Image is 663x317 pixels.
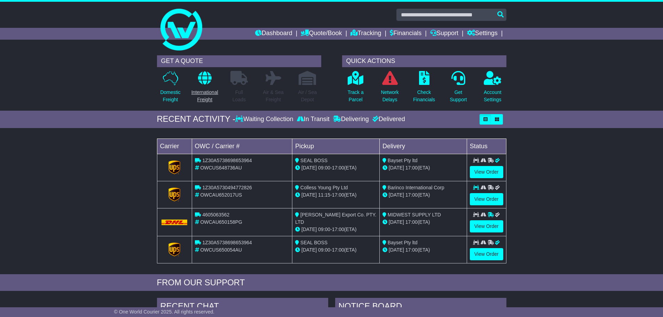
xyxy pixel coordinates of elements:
[382,164,464,172] div: (ETA)
[200,165,242,171] span: OWCUS648736AU
[379,138,467,154] td: Delivery
[467,28,498,40] a: Settings
[413,71,435,107] a: CheckFinancials
[168,188,180,201] img: GetCarrierServiceLogo
[157,114,236,124] div: RECENT ACTIVITY -
[295,212,376,225] span: [PERSON_NAME] Export Co. PTY. LTD
[157,138,192,154] td: Carrier
[413,89,435,103] p: Check Financials
[390,28,421,40] a: Financials
[389,219,404,225] span: [DATE]
[405,165,418,171] span: 17:00
[168,160,180,174] img: GetCarrierServiceLogo
[318,247,330,253] span: 09:00
[318,165,330,171] span: 09:00
[348,89,364,103] p: Track a Parcel
[382,246,464,254] div: (ETA)
[335,298,506,317] div: NOTICE BOARD
[389,247,404,253] span: [DATE]
[192,138,292,154] td: OWC / Carrier #
[202,185,252,190] span: 1Z30A5730494772826
[484,89,502,103] p: Account Settings
[371,116,405,123] div: Delivered
[470,248,503,260] a: View Order
[301,247,317,253] span: [DATE]
[389,192,404,198] span: [DATE]
[300,158,327,163] span: SEAL BOSS
[301,192,317,198] span: [DATE]
[202,212,229,217] span: 4605063562
[301,28,342,40] a: Quote/Book
[295,164,377,172] div: - (ETA)
[470,220,503,232] a: View Order
[301,165,317,171] span: [DATE]
[450,89,467,103] p: Get Support
[263,89,284,103] p: Air & Sea Freight
[332,247,344,253] span: 17:00
[332,165,344,171] span: 17:00
[191,71,219,107] a: InternationalFreight
[235,116,295,123] div: Waiting Collection
[483,71,502,107] a: AccountSettings
[405,192,418,198] span: 17:00
[347,71,364,107] a: Track aParcel
[255,28,292,40] a: Dashboard
[191,89,218,103] p: International Freight
[405,247,418,253] span: 17:00
[300,185,348,190] span: Colless Young Pty Ltd
[298,89,317,103] p: Air / Sea Depot
[342,55,506,67] div: QUICK ACTIONS
[382,219,464,226] div: (ETA)
[449,71,467,107] a: GetSupport
[202,240,252,245] span: 1Z30A5738698653964
[157,55,321,67] div: GET A QUOTE
[380,71,399,107] a: NetworkDelays
[292,138,380,154] td: Pickup
[470,193,503,205] a: View Order
[295,116,331,123] div: In Transit
[388,212,441,217] span: MIDWEST SUPPLY LTD
[200,192,242,198] span: OWCAU652017US
[467,138,506,154] td: Status
[381,89,398,103] p: Network Delays
[200,219,242,225] span: OWCAU650158PG
[332,192,344,198] span: 17:00
[168,243,180,256] img: GetCarrierServiceLogo
[318,227,330,232] span: 09:00
[160,71,181,107] a: DomesticFreight
[200,247,242,253] span: OWCUS650054AU
[332,227,344,232] span: 17:00
[301,227,317,232] span: [DATE]
[388,185,444,190] span: Barinco International Corp
[389,165,404,171] span: [DATE]
[318,192,330,198] span: 11:15
[202,158,252,163] span: 1Z30A5738698653964
[300,240,327,245] span: SEAL BOSS
[388,240,418,245] span: Bayset Pty ltd
[230,89,248,103] p: Full Loads
[331,116,371,123] div: Delivering
[388,158,418,163] span: Bayset Pty ltd
[160,89,180,103] p: Domestic Freight
[350,28,381,40] a: Tracking
[430,28,458,40] a: Support
[295,246,377,254] div: - (ETA)
[295,226,377,233] div: - (ETA)
[382,191,464,199] div: (ETA)
[161,220,188,225] img: DHL.png
[157,298,328,317] div: RECENT CHAT
[470,166,503,178] a: View Order
[114,309,215,315] span: © One World Courier 2025. All rights reserved.
[405,219,418,225] span: 17:00
[295,191,377,199] div: - (ETA)
[157,278,506,288] div: FROM OUR SUPPORT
